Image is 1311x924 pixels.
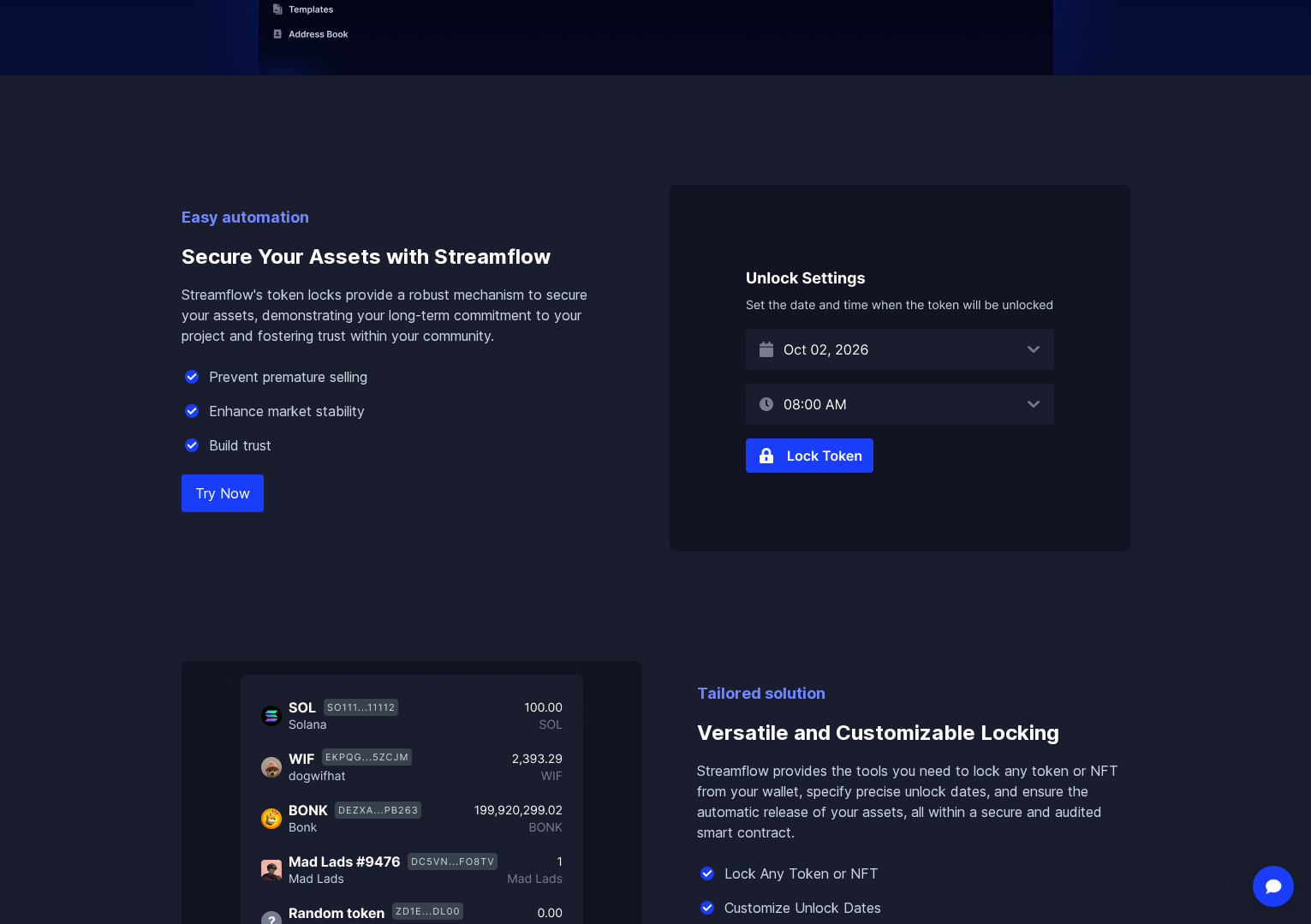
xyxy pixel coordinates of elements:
h3: Versatile and Customizable Locking [697,706,1130,760]
p: Prevent premature selling [209,367,367,387]
p: Tailored solution [697,682,1130,706]
a: Try Now [182,474,264,512]
div: Open Intercom Messenger [1253,866,1294,907]
img: Secure Your Assets with Streamflow [670,185,1130,551]
p: Enhance market stability [209,401,365,421]
p: Streamflow's token locks provide a robust mechanism to secure your assets, demonstrating your lon... [182,284,615,346]
h3: Secure Your Assets with Streamflow [182,230,615,284]
p: Lock Any Token or NFT [724,863,879,884]
p: Build trust [209,435,271,456]
p: Easy automation [182,206,615,230]
p: Streamflow provides the tools you need to lock any token or NFT from your wallet, specify precise... [697,760,1130,843]
p: Customize Unlock Dates [724,897,881,918]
